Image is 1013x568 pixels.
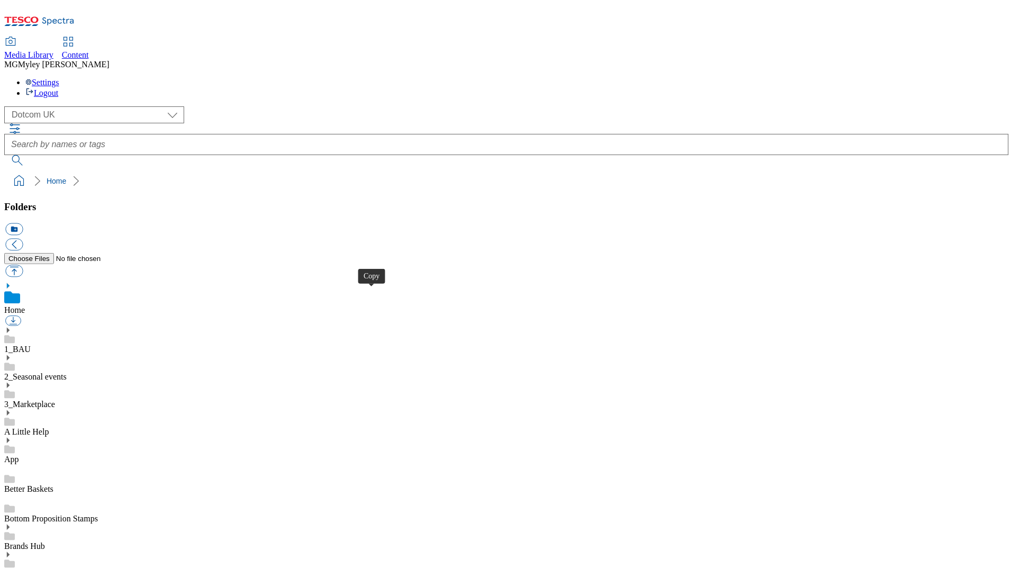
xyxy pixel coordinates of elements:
[25,88,58,97] a: Logout
[62,38,89,60] a: Content
[4,455,19,464] a: App
[4,372,67,381] a: 2_Seasonal events
[4,484,53,493] a: Better Baskets
[4,60,18,69] span: MG
[4,38,53,60] a: Media Library
[4,427,49,436] a: A Little Help
[25,78,59,87] a: Settings
[11,173,28,190] a: home
[4,305,25,314] a: Home
[62,50,89,59] span: Content
[4,201,1009,213] h3: Folders
[18,60,110,69] span: Myley [PERSON_NAME]
[4,542,45,551] a: Brands Hub
[4,134,1009,155] input: Search by names or tags
[4,50,53,59] span: Media Library
[4,514,98,523] a: Bottom Proposition Stamps
[47,177,66,185] a: Home
[4,171,1009,191] nav: breadcrumb
[4,400,55,409] a: 3_Marketplace
[4,345,31,354] a: 1_BAU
